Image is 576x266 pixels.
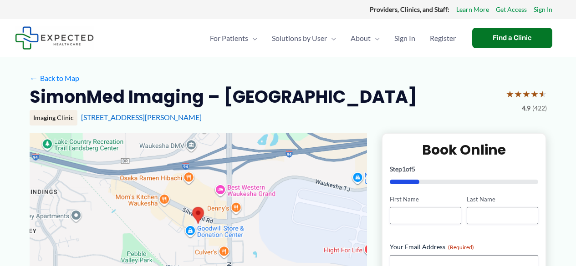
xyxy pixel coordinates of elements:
p: Step of [390,166,539,172]
span: ★ [530,85,539,102]
a: Find a Clinic [472,28,552,48]
a: ←Back to Map [30,71,79,85]
a: Register [423,22,463,54]
h2: SimonMed Imaging – [GEOGRAPHIC_DATA] [30,85,417,108]
label: Your Email Address [390,242,539,251]
nav: Primary Site Navigation [203,22,463,54]
span: (422) [532,102,547,114]
h2: Book Online [390,141,539,159]
strong: Providers, Clinics, and Staff: [370,5,449,13]
span: ★ [514,85,522,102]
span: For Patients [210,22,248,54]
a: Learn More [456,4,489,15]
label: Last Name [467,195,538,204]
span: Menu Toggle [327,22,336,54]
a: Sign In [387,22,423,54]
img: Expected Healthcare Logo - side, dark font, small [15,26,94,50]
div: Imaging Clinic [30,110,77,125]
a: AboutMenu Toggle [343,22,387,54]
span: Menu Toggle [248,22,257,54]
a: [STREET_ADDRESS][PERSON_NAME] [81,113,202,121]
span: 1 [402,165,406,173]
span: ★ [506,85,514,102]
label: First Name [390,195,461,204]
span: 5 [412,165,415,173]
span: Menu Toggle [371,22,380,54]
span: Solutions by User [272,22,327,54]
span: ★ [522,85,530,102]
span: ★ [539,85,547,102]
a: For PatientsMenu Toggle [203,22,265,54]
span: (Required) [448,244,474,251]
span: ← [30,74,38,82]
span: 4.9 [522,102,530,114]
span: About [351,22,371,54]
a: Get Access [496,4,527,15]
span: Register [430,22,456,54]
a: Solutions by UserMenu Toggle [265,22,343,54]
a: Sign In [534,4,552,15]
span: Sign In [394,22,415,54]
